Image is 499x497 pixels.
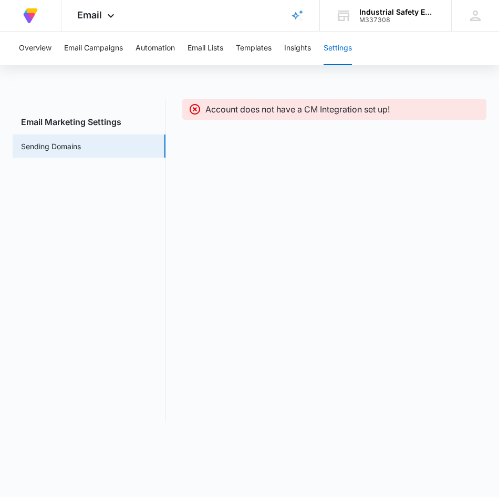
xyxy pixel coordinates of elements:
[19,32,51,65] button: Overview
[77,9,102,20] span: Email
[359,8,436,16] div: account name
[236,32,272,65] button: Templates
[324,32,352,65] button: Settings
[13,116,165,128] h3: Email Marketing Settings
[188,32,223,65] button: Email Lists
[64,32,123,65] button: Email Campaigns
[359,16,436,24] div: account id
[284,32,311,65] button: Insights
[21,141,81,152] a: Sending Domains
[205,103,390,116] p: Account does not have a CM Integration set up!
[21,6,40,25] img: Volusion
[136,32,175,65] button: Automation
